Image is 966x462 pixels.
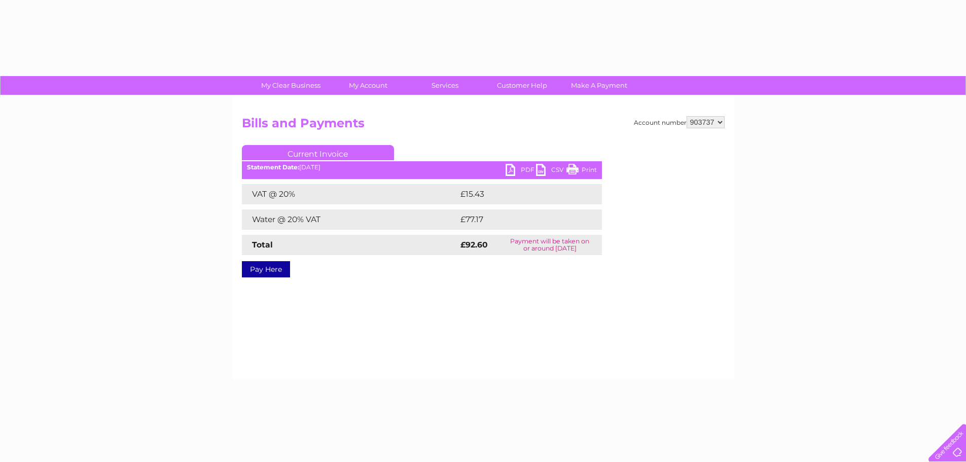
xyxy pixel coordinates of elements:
a: Current Invoice [242,145,394,160]
div: Account number [634,116,725,128]
td: VAT @ 20% [242,184,458,204]
strong: Total [252,240,273,250]
td: £77.17 [458,209,580,230]
a: Pay Here [242,261,290,277]
a: Make A Payment [557,76,641,95]
div: [DATE] [242,164,602,171]
td: Payment will be taken on or around [DATE] [498,235,602,255]
a: My Account [326,76,410,95]
h2: Bills and Payments [242,116,725,135]
b: Statement Date: [247,163,299,171]
td: £15.43 [458,184,581,204]
a: CSV [536,164,566,179]
a: PDF [506,164,536,179]
a: Customer Help [480,76,564,95]
a: Services [403,76,487,95]
a: My Clear Business [249,76,333,95]
strong: £92.60 [460,240,488,250]
a: Print [566,164,597,179]
td: Water @ 20% VAT [242,209,458,230]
